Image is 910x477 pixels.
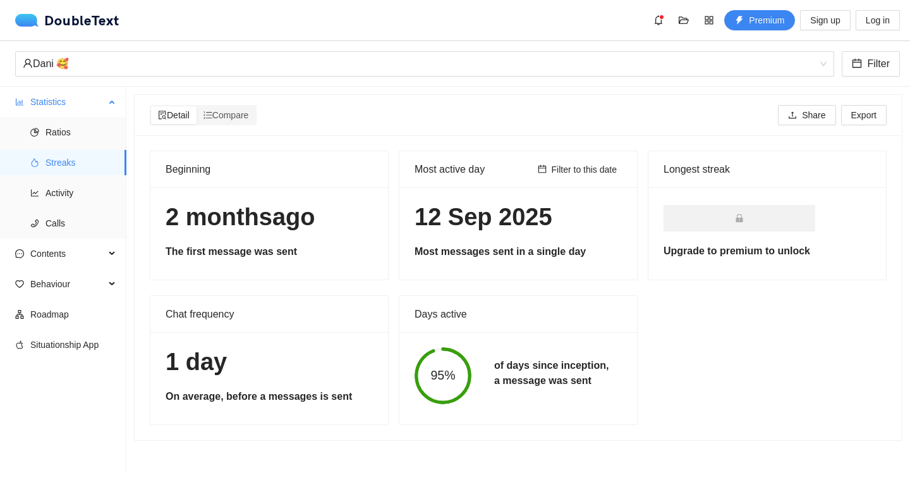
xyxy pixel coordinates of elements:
[810,13,840,27] span: Sign up
[166,202,373,232] h1: 2 months ago
[867,56,890,71] span: Filter
[30,189,39,197] span: line-chart
[30,158,39,167] span: fire
[15,14,119,27] div: DoubleText
[30,128,39,137] span: pie-chart
[788,111,797,121] span: upload
[415,151,533,187] div: Most active day
[866,13,890,27] span: Log in
[15,340,24,349] span: apple
[674,15,693,25] span: folder-open
[158,110,190,120] span: Detail
[45,120,116,145] span: Ratios
[851,108,877,122] span: Export
[30,332,116,357] span: Situationship App
[538,164,547,175] span: calendar
[15,14,119,27] a: logoDoubleText
[749,13,784,27] span: Premium
[166,389,373,404] h5: On average, before a messages is sent
[649,15,668,25] span: bell
[664,161,871,177] div: Longest streak
[45,211,116,236] span: Calls
[30,302,116,327] span: Roadmap
[166,151,373,187] div: Beginning
[15,14,44,27] img: logo
[15,249,24,258] span: message
[735,214,744,223] span: lock
[166,244,373,259] h5: The first message was sent
[15,310,24,319] span: apartment
[30,271,105,297] span: Behaviour
[800,10,850,30] button: Sign up
[842,51,900,77] button: calendarFilter
[166,296,373,332] div: Chat frequency
[203,110,249,120] span: Compare
[166,347,373,377] h1: 1 day
[664,244,871,259] h5: Upgrade to premium to unlock
[841,105,887,125] button: Export
[533,162,622,177] button: calendarFilter to this date
[724,10,795,30] button: thunderboltPremium
[802,108,825,122] span: Share
[735,16,744,26] span: thunderbolt
[15,280,24,288] span: heart
[852,58,862,70] span: calendar
[699,10,719,30] button: appstore
[30,89,105,115] span: Statistics
[415,369,471,382] span: 95%
[30,219,39,228] span: phone
[700,15,719,25] span: appstore
[778,105,835,125] button: uploadShare
[30,241,105,266] span: Contents
[648,10,669,30] button: bell
[494,358,609,388] h5: of days since inception, a message was sent
[552,163,617,177] span: Filter to this date
[23,58,33,68] span: user
[415,244,622,259] h5: Most messages sent in a single day
[203,111,212,120] span: ordered-list
[415,202,622,232] h1: 12 Sep 2025
[45,180,116,206] span: Activity
[23,52,815,76] div: Dani 🥰
[23,52,827,76] span: Dani 🥰
[45,150,116,175] span: Streaks
[15,97,24,106] span: bar-chart
[415,296,622,332] div: Days active
[158,111,167,120] span: file-search
[674,10,694,30] button: folder-open
[856,10,900,30] button: Log in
